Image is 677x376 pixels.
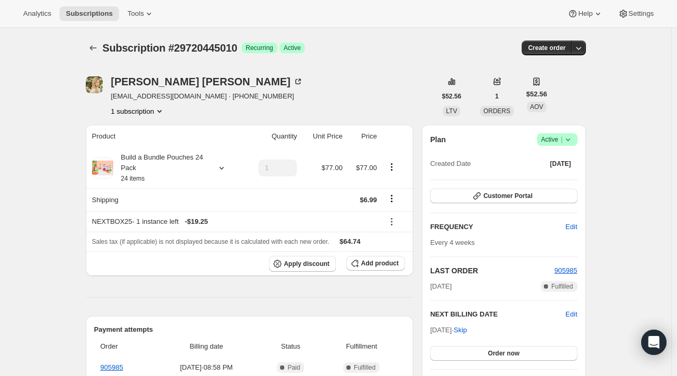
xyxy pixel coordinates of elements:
[322,164,343,172] span: $77.00
[86,76,103,93] span: Mollie Peterson
[92,216,377,227] div: NEXTBOX25 - 1 instance left
[436,89,468,104] button: $52.56
[526,89,547,100] span: $52.56
[430,265,554,276] h2: LAST ORDER
[550,160,571,168] span: [DATE]
[86,41,101,55] button: Subscriptions
[340,238,361,245] span: $64.74
[346,256,405,271] button: Add product
[360,196,377,204] span: $6.99
[541,134,573,145] span: Active
[430,309,565,320] h2: NEXT BILLING DATE
[565,222,577,232] span: Edit
[346,125,380,148] th: Price
[446,107,457,115] span: LTV
[113,152,208,184] div: Build a Bundle Pouches 24 Pack
[101,363,123,371] a: 905985
[495,92,499,101] span: 1
[17,6,57,21] button: Analytics
[641,330,666,355] div: Open Intercom Messenger
[559,219,583,235] button: Edit
[121,175,145,182] small: 24 items
[287,363,300,372] span: Paid
[86,188,244,211] th: Shipping
[127,9,144,18] span: Tools
[454,325,467,335] span: Skip
[383,193,400,204] button: Shipping actions
[383,161,400,173] button: Product actions
[111,91,303,102] span: [EMAIL_ADDRESS][DOMAIN_NAME] · [PHONE_NUMBER]
[528,44,565,52] span: Create order
[111,76,303,87] div: [PERSON_NAME] [PERSON_NAME]
[430,281,452,292] span: [DATE]
[447,322,473,339] button: Skip
[92,238,330,245] span: Sales tax (if applicable) is not displayed because it is calculated with each new order.
[244,125,300,148] th: Quantity
[544,156,578,171] button: [DATE]
[156,362,257,373] span: [DATE] · 08:58 PM
[59,6,119,21] button: Subscriptions
[324,341,399,352] span: Fulfillment
[442,92,462,101] span: $52.56
[430,222,565,232] h2: FREQUENCY
[246,44,273,52] span: Recurring
[269,256,336,272] button: Apply discount
[263,341,318,352] span: Status
[284,260,330,268] span: Apply discount
[629,9,654,18] span: Settings
[430,134,446,145] h2: Plan
[356,164,377,172] span: $77.00
[185,216,208,227] span: - $19.25
[86,125,244,148] th: Product
[565,309,577,320] button: Edit
[430,326,467,334] span: [DATE] ·
[354,363,375,372] span: Fulfilled
[551,282,573,291] span: Fulfilled
[361,259,399,268] span: Add product
[489,89,505,104] button: 1
[483,107,510,115] span: ORDERS
[111,106,165,116] button: Product actions
[121,6,161,21] button: Tools
[561,6,609,21] button: Help
[554,265,577,276] button: 905985
[430,159,471,169] span: Created Date
[103,42,237,54] span: Subscription #29720445010
[156,341,257,352] span: Billing date
[430,346,577,361] button: Order now
[66,9,113,18] span: Subscriptions
[578,9,592,18] span: Help
[23,9,51,18] span: Analytics
[561,135,562,144] span: |
[522,41,572,55] button: Create order
[94,324,405,335] h2: Payment attempts
[430,189,577,203] button: Customer Portal
[554,266,577,274] a: 905985
[488,349,520,358] span: Order now
[94,335,153,358] th: Order
[284,44,301,52] span: Active
[430,239,475,246] span: Every 4 weeks
[483,192,532,200] span: Customer Portal
[612,6,660,21] button: Settings
[300,125,345,148] th: Unit Price
[530,103,543,111] span: AOV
